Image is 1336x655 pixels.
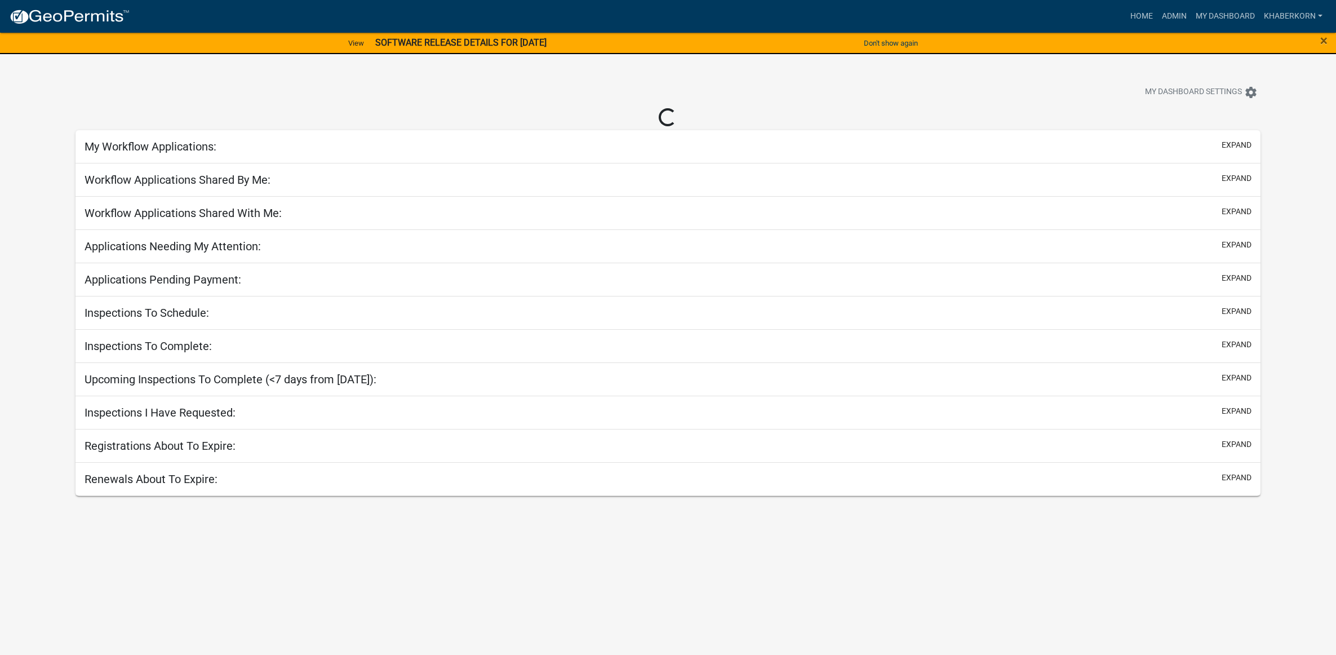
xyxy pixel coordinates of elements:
strong: SOFTWARE RELEASE DETAILS FOR [DATE] [375,37,547,48]
button: expand [1222,405,1251,417]
button: expand [1222,272,1251,284]
h5: Workflow Applications Shared With Me: [85,206,282,220]
button: Close [1320,34,1328,47]
h5: Inspections To Complete: [85,339,212,353]
a: View [344,34,369,52]
span: × [1320,33,1328,48]
a: Home [1126,6,1157,27]
button: expand [1222,372,1251,384]
h5: Workflow Applications Shared By Me: [85,173,270,187]
h5: Registrations About To Expire: [85,439,236,453]
span: My Dashboard Settings [1145,86,1242,99]
button: expand [1222,139,1251,151]
a: My Dashboard [1191,6,1259,27]
button: expand [1222,306,1251,317]
h5: My Workflow Applications: [85,140,216,153]
button: expand [1222,339,1251,351]
button: Don't show again [859,34,922,52]
h5: Inspections I Have Requested: [85,406,236,419]
a: khaberkorn [1259,6,1327,27]
i: settings [1244,86,1258,99]
button: expand [1222,206,1251,218]
h5: Applications Needing My Attention: [85,240,261,253]
button: expand [1222,172,1251,184]
button: expand [1222,239,1251,251]
h5: Applications Pending Payment: [85,273,241,286]
h5: Upcoming Inspections To Complete (<7 days from [DATE]): [85,373,376,386]
a: Admin [1157,6,1191,27]
button: expand [1222,472,1251,484]
button: expand [1222,439,1251,450]
button: My Dashboard Settingssettings [1136,81,1267,103]
h5: Inspections To Schedule: [85,306,209,320]
h5: Renewals About To Expire: [85,472,218,486]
